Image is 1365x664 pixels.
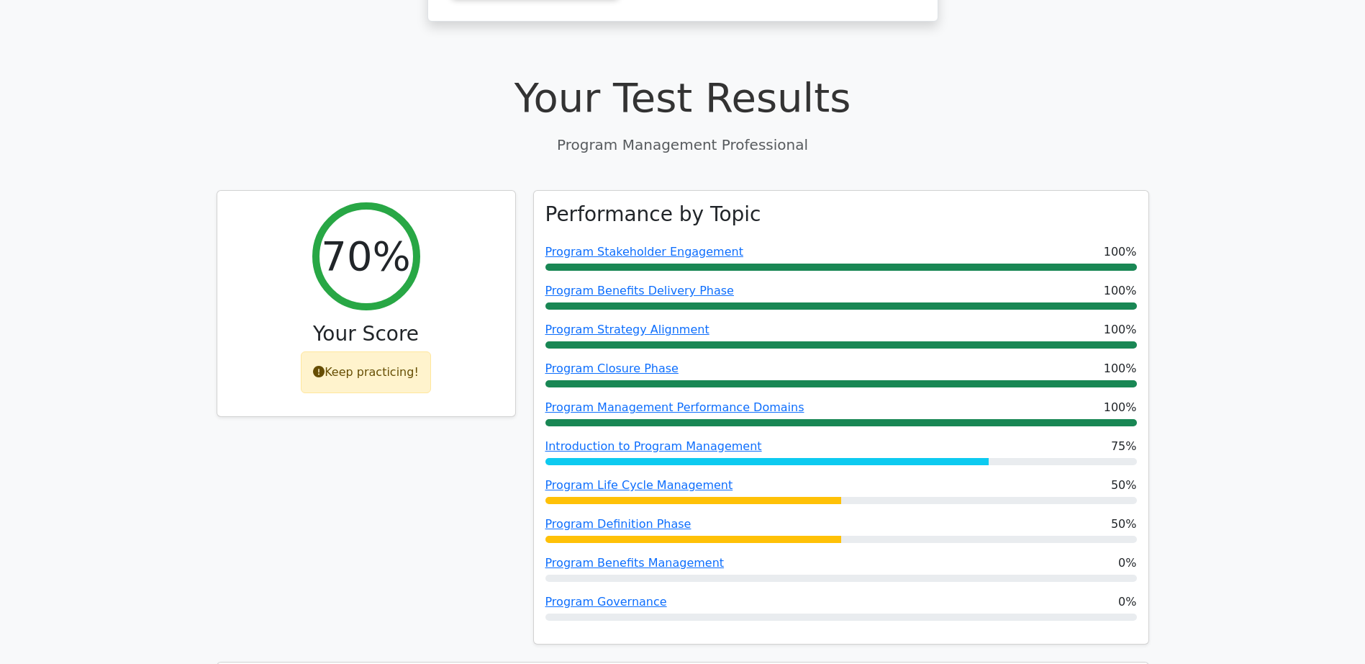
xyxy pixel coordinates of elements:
[1104,399,1137,416] span: 100%
[1104,360,1137,377] span: 100%
[217,134,1149,156] p: Program Management Professional
[545,595,667,609] a: Program Governance
[545,556,725,570] a: Program Benefits Management
[545,245,743,259] a: Program Stakeholder Engagement
[1104,321,1137,338] span: 100%
[1104,243,1137,261] span: 100%
[545,400,804,414] a: Program Management Performance Domains
[545,284,734,297] a: Program Benefits Delivery Phase
[321,232,410,280] h2: 70%
[1111,477,1137,494] span: 50%
[545,439,762,453] a: Introduction to Program Management
[545,362,679,375] a: Program Closure Phase
[545,517,691,531] a: Program Definition Phase
[301,351,431,393] div: Keep practicing!
[1111,516,1137,533] span: 50%
[1104,282,1137,300] span: 100%
[545,323,709,336] a: Program Strategy Alignment
[217,73,1149,122] h1: Your Test Results
[545,478,733,492] a: Program Life Cycle Management
[1118,593,1136,611] span: 0%
[1118,555,1136,572] span: 0%
[545,202,761,227] h3: Performance by Topic
[1111,438,1137,455] span: 75%
[229,322,504,346] h3: Your Score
